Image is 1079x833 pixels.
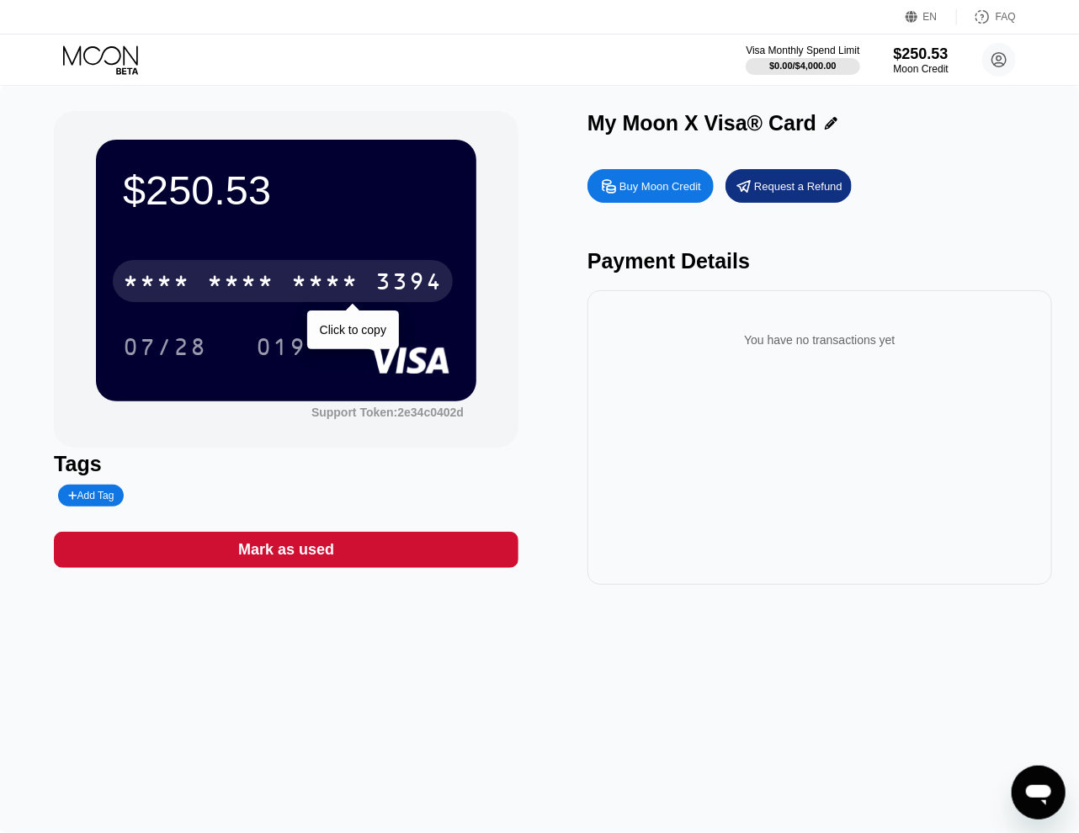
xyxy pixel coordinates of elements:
div: Buy Moon Credit [587,169,714,203]
div: $250.53Moon Credit [894,45,949,75]
div: 019 [243,326,319,368]
div: FAQ [996,11,1016,23]
div: Request a Refund [754,179,842,194]
div: You have no transactions yet [601,316,1039,363]
div: 019 [256,336,306,363]
div: Support Token:2e34c0402d [311,406,464,419]
div: Add Tag [58,485,124,507]
div: EN [906,8,957,25]
div: Add Tag [68,490,114,501]
div: FAQ [957,8,1016,25]
div: My Moon X Visa® Card [587,111,816,135]
div: Buy Moon Credit [619,179,701,194]
div: $0.00 / $4,000.00 [769,61,837,71]
div: $250.53 [123,167,449,214]
div: Moon Credit [894,63,949,75]
div: Mark as used [238,540,334,560]
div: $250.53 [894,45,949,63]
div: Visa Monthly Spend Limit [746,45,859,56]
div: 07/28 [123,336,207,363]
div: Mark as used [54,532,518,568]
div: Visa Monthly Spend Limit$0.00/$4,000.00 [746,45,859,75]
iframe: Button to launch messaging window [1012,766,1066,820]
div: Request a Refund [726,169,852,203]
div: Click to copy [320,323,386,337]
div: Tags [54,452,518,476]
div: Support Token: 2e34c0402d [311,406,464,419]
div: 07/28 [110,326,220,368]
div: Payment Details [587,249,1052,273]
div: 3394 [375,270,443,297]
div: EN [923,11,938,23]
